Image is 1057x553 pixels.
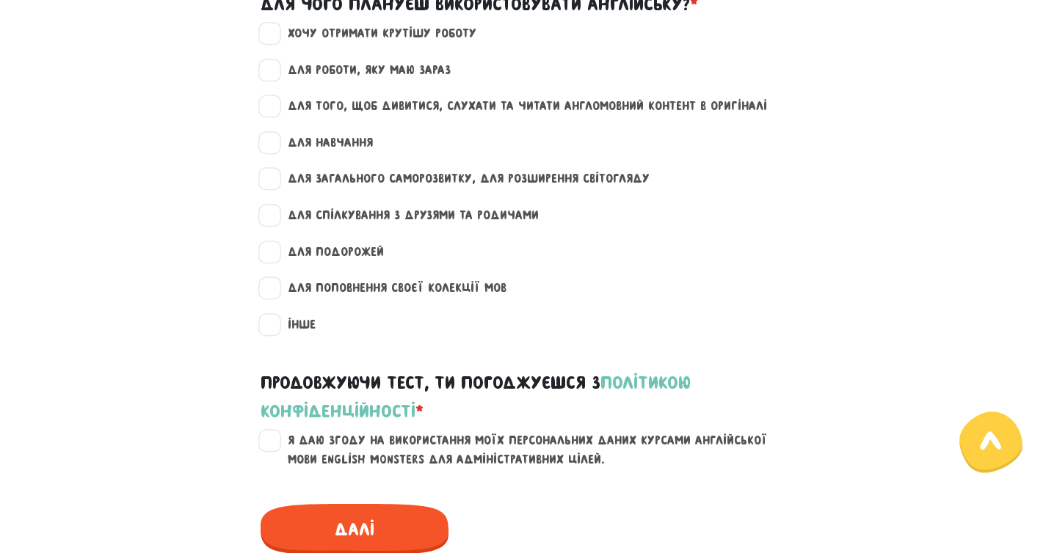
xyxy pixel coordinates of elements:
label: для загального саморозвитку, для розширення світогляду [275,169,650,188]
label: Я даю згоду на використання моїх персональних даних курсами англійської мови English Monsters для... [275,431,799,469]
label: для роботи, яку маю зараз [275,61,451,80]
label: для поповнення своєї колекції мов [275,279,506,298]
label: для подорожей [275,243,384,262]
a: політикою конфіденційності [261,373,691,420]
label: для спілкування з друзями та родичами [275,206,539,225]
label: Продовжуючи тест, ти погоджуєшся з [261,369,796,425]
label: для того, щоб дивитися, слухати та читати англомовний контент в оригіналі [275,97,767,116]
label: хочу отримати крутішу роботу [275,24,476,43]
label: інше [275,315,316,334]
label: для навчання [275,133,373,153]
